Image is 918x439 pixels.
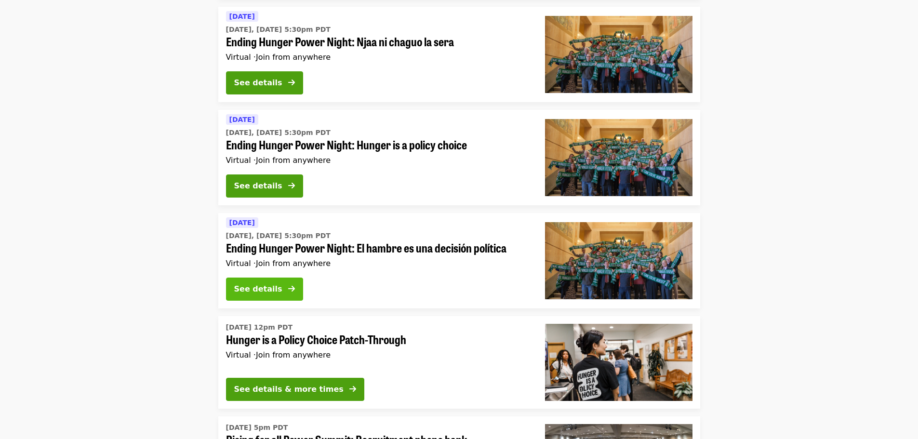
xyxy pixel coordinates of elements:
[226,174,303,198] button: See details
[226,423,288,433] time: [DATE] 5pm PDT
[256,53,331,62] span: Join from anywhere
[226,35,530,49] span: Ending Hunger Power Night: Njaa ni chaguo la sera
[226,322,293,333] time: [DATE] 12pm PDT
[218,213,700,308] a: See details for "Ending Hunger Power Night: El hambre es una decisión política"
[256,259,331,268] span: Join from anywhere
[226,259,331,268] span: Virtual ·
[226,231,331,241] time: [DATE], [DATE] 5:30pm PDT
[229,13,255,20] span: [DATE]
[226,333,530,346] span: Hunger is a Policy Choice Patch-Through
[226,71,303,94] button: See details
[226,25,331,35] time: [DATE], [DATE] 5:30pm PDT
[226,138,530,152] span: Ending Hunger Power Night: Hunger is a policy choice
[218,316,700,409] a: See details for "Hunger is a Policy Choice Patch-Through"
[256,156,331,165] span: Join from anywhere
[288,181,295,190] i: arrow-right icon
[229,116,255,123] span: [DATE]
[234,384,344,395] div: See details & more times
[229,219,255,226] span: [DATE]
[226,241,530,255] span: Ending Hunger Power Night: El hambre es una decisión política
[256,350,331,359] span: Join from anywhere
[545,16,692,93] img: Ending Hunger Power Night: Njaa ni chaguo la sera organized by Oregon Food Bank
[226,53,331,62] span: Virtual ·
[545,222,692,299] img: Ending Hunger Power Night: El hambre es una decisión política organized by Oregon Food Bank
[234,283,282,295] div: See details
[226,350,331,359] span: Virtual ·
[349,385,356,394] i: arrow-right icon
[226,156,331,165] span: Virtual ·
[226,278,303,301] button: See details
[218,7,700,102] a: See details for "Ending Hunger Power Night: Njaa ni chaguo la sera"
[288,284,295,293] i: arrow-right icon
[226,128,331,138] time: [DATE], [DATE] 5:30pm PDT
[288,78,295,87] i: arrow-right icon
[234,77,282,89] div: See details
[545,324,692,401] img: Hunger is a Policy Choice Patch-Through organized by Oregon Food Bank
[234,180,282,192] div: See details
[545,119,692,196] img: Ending Hunger Power Night: Hunger is a policy choice organized by Oregon Food Bank
[218,110,700,205] a: See details for "Ending Hunger Power Night: Hunger is a policy choice"
[226,378,364,401] button: See details & more times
